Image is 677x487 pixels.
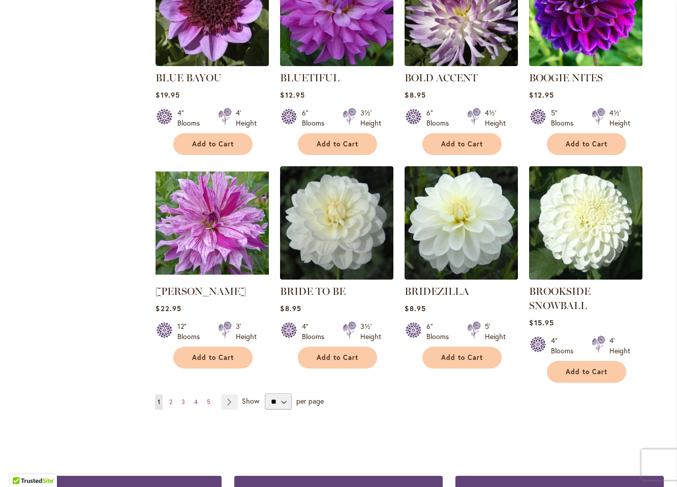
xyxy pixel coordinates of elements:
div: 4½' Height [609,108,630,128]
a: BROOKSIDE SNOWBALL [529,272,642,282]
img: BROOKSIDE SNOWBALL [529,166,642,280]
a: 3 [179,394,188,410]
button: Add to Cart [422,133,502,155]
a: BRIDE TO BE [280,285,346,297]
a: BOOGIE NITES [529,72,603,84]
a: 2 [167,394,175,410]
a: [PERSON_NAME] [156,285,246,297]
button: Add to Cart [298,347,377,369]
button: Add to Cart [173,347,253,369]
span: $8.95 [280,303,301,313]
div: 5" Blooms [551,108,579,128]
span: Add to Cart [441,353,483,362]
div: 4" Blooms [551,336,579,356]
span: Add to Cart [192,353,234,362]
iframe: Launch Accessibility Center [8,451,36,479]
div: 4' Height [609,336,630,356]
img: BRIDEZILLA [405,166,518,280]
button: Add to Cart [547,361,626,383]
div: 6" Blooms [302,108,330,128]
a: BOLD ACCENT [405,72,478,84]
a: 5 [204,394,213,410]
div: 3' Height [236,321,257,342]
a: Brandon Michael [156,272,269,282]
span: Add to Cart [317,353,358,362]
button: Add to Cart [422,347,502,369]
div: 3½' Height [360,321,381,342]
span: Add to Cart [317,140,358,148]
div: 6" Blooms [426,108,455,128]
button: Add to Cart [547,133,626,155]
span: $22.95 [156,303,181,313]
a: BRIDE TO BE [280,272,393,282]
span: $8.95 [405,303,425,313]
div: 4" Blooms [302,321,330,342]
span: Add to Cart [441,140,483,148]
div: 6" Blooms [426,321,455,342]
span: per page [296,396,324,406]
span: Add to Cart [566,368,607,376]
button: Add to Cart [173,133,253,155]
div: 4' Height [236,108,257,128]
button: Add to Cart [298,133,377,155]
span: $8.95 [405,90,425,100]
span: 1 [158,398,160,406]
a: 4 [192,394,200,410]
a: BRIDEZILLA [405,285,469,297]
a: BRIDEZILLA [405,272,518,282]
span: $19.95 [156,90,179,100]
span: 5 [207,398,210,406]
a: BLUETIFUL [280,72,340,84]
a: BROOKSIDE SNOWBALL [529,285,591,312]
span: $12.95 [529,90,553,100]
span: Show [242,396,259,406]
img: Brandon Michael [156,166,269,280]
span: 2 [169,398,172,406]
img: BRIDE TO BE [280,166,393,280]
div: 5' Height [485,321,506,342]
div: 4" Blooms [177,108,206,128]
span: 3 [181,398,185,406]
div: 3½' Height [360,108,381,128]
span: 4 [194,398,198,406]
span: Add to Cart [566,140,607,148]
span: Add to Cart [192,140,234,148]
a: BOOGIE NITES [529,58,642,68]
div: 12" Blooms [177,321,206,342]
span: $15.95 [529,318,553,327]
a: BLUE BAYOU [156,72,222,84]
a: Bluetiful [280,58,393,68]
a: BLUE BAYOU [156,58,269,68]
a: BOLD ACCENT [405,58,518,68]
span: $12.95 [280,90,304,100]
div: 4½' Height [485,108,506,128]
